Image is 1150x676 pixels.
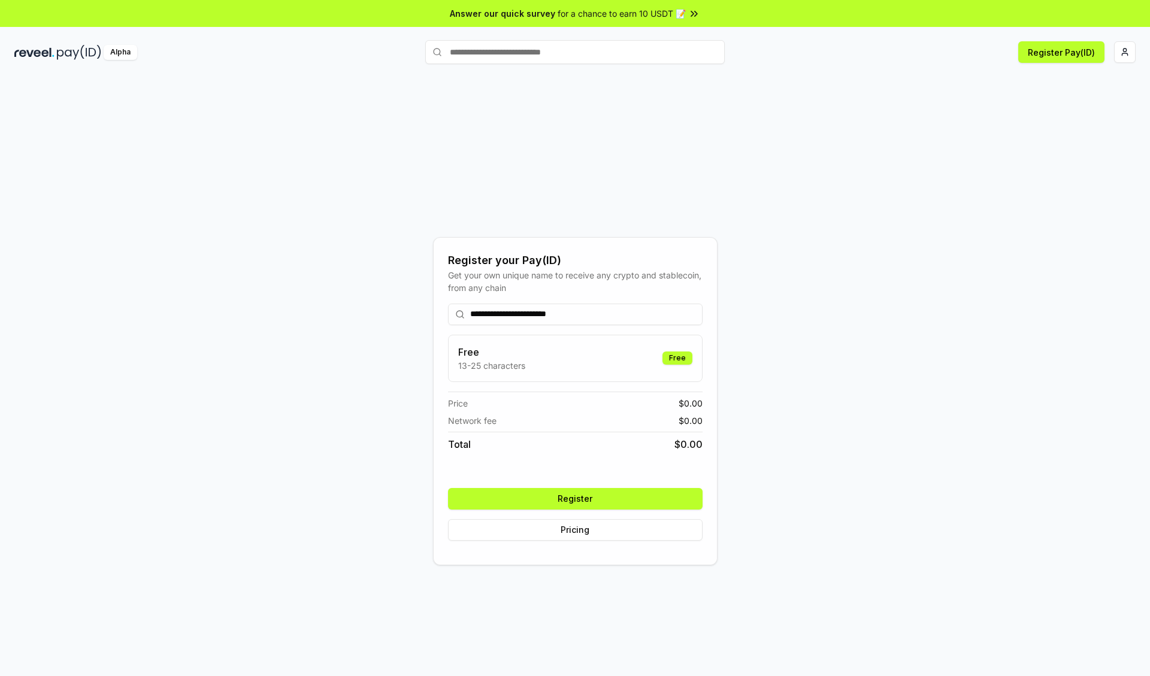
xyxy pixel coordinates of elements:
[104,45,137,60] div: Alpha
[448,397,468,410] span: Price
[14,45,55,60] img: reveel_dark
[448,437,471,451] span: Total
[458,345,525,359] h3: Free
[458,359,525,372] p: 13-25 characters
[679,414,703,427] span: $ 0.00
[1018,41,1104,63] button: Register Pay(ID)
[448,269,703,294] div: Get your own unique name to receive any crypto and stablecoin, from any chain
[450,7,555,20] span: Answer our quick survey
[448,414,497,427] span: Network fee
[558,7,686,20] span: for a chance to earn 10 USDT 📝
[679,397,703,410] span: $ 0.00
[674,437,703,451] span: $ 0.00
[448,519,703,541] button: Pricing
[448,252,703,269] div: Register your Pay(ID)
[57,45,101,60] img: pay_id
[662,351,692,365] div: Free
[448,488,703,510] button: Register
